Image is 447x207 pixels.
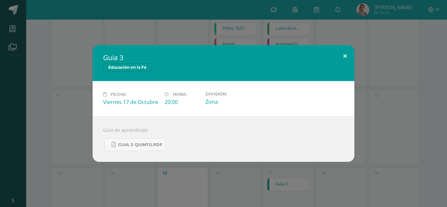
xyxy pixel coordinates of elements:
[103,63,152,71] span: Educación en la Fé
[206,98,262,105] div: Zona
[336,45,354,67] button: Close (Esc)
[105,138,166,151] a: guia 3 quinto.pdf
[165,98,200,106] div: 20:00
[93,116,354,162] div: Guía de aprendizaje
[206,92,262,96] label: División:
[118,142,162,147] span: guia 3 quinto.pdf
[173,92,187,97] span: Hora:
[103,98,159,106] div: Viernes 17 de Octubre
[103,53,344,62] h2: Guia 3
[111,92,127,97] span: Fecha:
